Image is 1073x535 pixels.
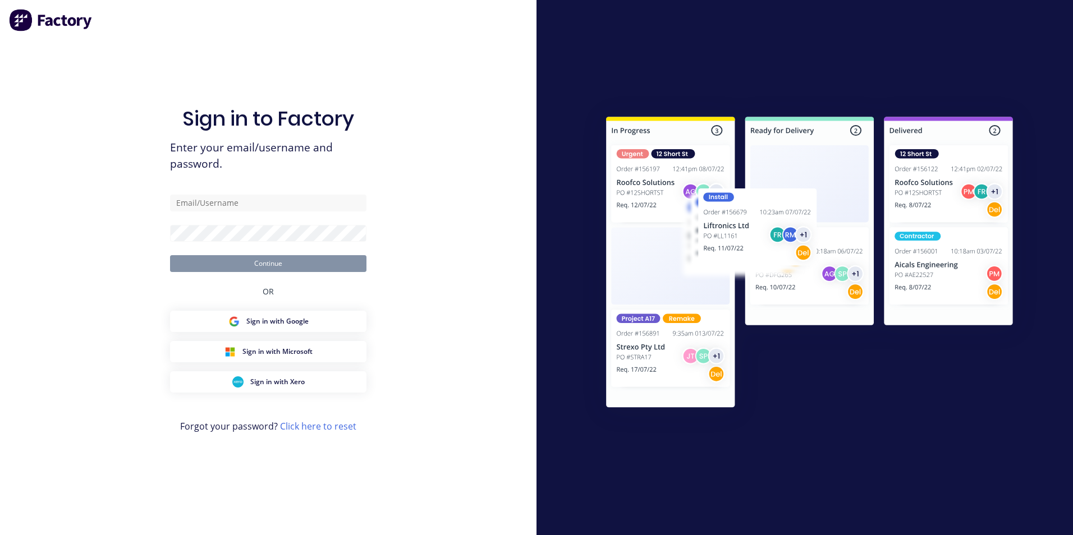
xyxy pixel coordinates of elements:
button: Google Sign inSign in with Google [170,311,366,332]
button: Xero Sign inSign in with Xero [170,371,366,393]
img: Google Sign in [228,316,240,327]
span: Sign in with Xero [250,377,305,387]
img: Xero Sign in [232,376,244,388]
span: Forgot your password? [180,419,356,433]
img: Sign in [581,94,1038,434]
span: Sign in with Google [246,316,309,326]
div: OR [263,272,274,311]
a: Click here to reset [280,420,356,432]
img: Microsoft Sign in [224,346,236,357]
h1: Sign in to Factory [182,107,354,131]
span: Sign in with Microsoft [242,347,313,357]
input: Email/Username [170,195,366,211]
button: Microsoft Sign inSign in with Microsoft [170,341,366,362]
span: Enter your email/username and password. [170,140,366,172]
img: Factory [9,9,93,31]
button: Continue [170,255,366,272]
